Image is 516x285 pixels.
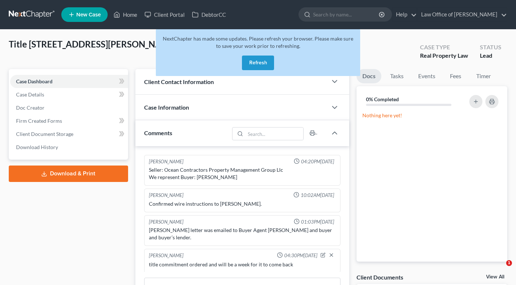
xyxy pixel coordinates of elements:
[313,8,380,21] input: Search by name...
[10,141,128,154] a: Download History
[149,227,336,241] div: [PERSON_NAME] letter was emailed to Buyer Agent [PERSON_NAME] and buyer and buyer’s lender.
[76,12,101,18] span: New Case
[141,8,188,21] a: Client Portal
[16,131,73,137] span: Client Document Storage
[9,166,128,182] a: Download & Print
[486,274,504,280] a: View All
[188,8,230,21] a: DebtorCC
[144,129,172,136] span: Comments
[149,158,184,165] div: [PERSON_NAME]
[163,35,353,49] span: NextChapter has made some updates. Please refresh your browser. Please make sure to save your wor...
[357,273,403,281] div: Client Documents
[144,78,214,85] span: Client Contact Information
[357,69,381,83] a: Docs
[392,8,417,21] a: Help
[417,8,507,21] a: Law Office of [PERSON_NAME]
[242,56,274,70] button: Refresh
[412,69,441,83] a: Events
[110,8,141,21] a: Home
[362,112,501,119] p: Nothing here yet!
[149,200,336,208] div: Confirmed wire instructions to [PERSON_NAME].
[491,260,509,278] iframe: Intercom live chat
[16,78,53,84] span: Case Dashboard
[245,128,303,140] input: Search...
[149,192,184,199] div: [PERSON_NAME]
[144,104,189,111] span: Case Information
[301,192,334,199] span: 10:02AM[DATE]
[16,144,58,150] span: Download History
[284,252,317,259] span: 04:30PM[DATE]
[16,91,44,98] span: Case Details
[10,101,128,114] a: Doc Creator
[384,69,409,83] a: Tasks
[149,261,336,268] div: title commitment ordered and will be a week for it to come back
[149,166,336,181] div: Seller: Ocean Contractors Property Management Group Llc We represent Buyer: [PERSON_NAME]
[10,128,128,141] a: Client Document Storage
[366,96,399,102] strong: 0% Completed
[16,118,62,124] span: Firm Created Forms
[420,52,468,60] div: Real Property Law
[480,52,501,60] div: Lead
[10,114,128,128] a: Firm Created Forms
[10,88,128,101] a: Case Details
[444,69,467,83] a: Fees
[420,43,468,52] div: Case Type
[506,260,512,266] span: 1
[480,43,501,52] div: Status
[470,69,497,83] a: Timer
[149,252,184,259] div: [PERSON_NAME]
[301,158,334,165] span: 04:20PM[DATE]
[16,104,45,111] span: Doc Creator
[10,75,128,88] a: Case Dashboard
[9,39,246,49] span: Title [STREET_ADDRESS][PERSON_NAME][PERSON_NAME]
[301,218,334,225] span: 01:03PM[DATE]
[149,218,184,225] div: [PERSON_NAME]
